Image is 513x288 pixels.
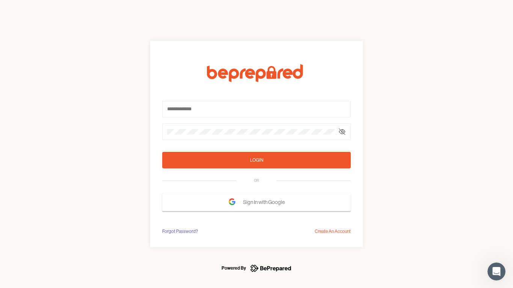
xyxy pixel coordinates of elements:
button: Login [162,152,351,168]
span: Sign In with Google [243,195,288,209]
div: Login [250,156,263,164]
div: OR [254,178,259,184]
div: Powered By [222,264,246,273]
button: Sign In with Google [162,193,351,211]
div: Create An Account [315,228,351,235]
iframe: Intercom live chat [487,262,505,280]
div: Forgot Password? [162,228,198,235]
